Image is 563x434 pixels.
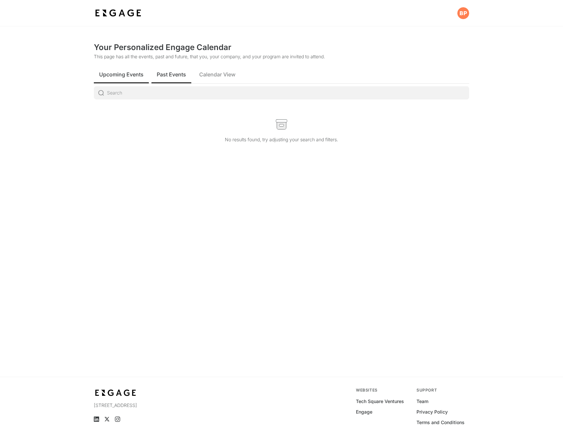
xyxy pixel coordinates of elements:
a: X (Twitter) [104,417,110,422]
input: Search [107,86,469,99]
a: LinkedIn [94,417,99,422]
div: Websites [356,388,409,393]
a: Instagram [115,417,120,422]
a: Privacy Policy [416,409,448,415]
a: Terms and Conditions [416,419,465,426]
span: Past Events [157,70,186,78]
p: No results found, try adjusting your search and filters. [94,136,469,143]
ul: Social media [94,417,208,422]
a: Tech Square Ventures [356,398,404,405]
img: bdf1fb74-1727-4ba0-a5bd-bc74ae9fc70b.jpeg [94,388,137,398]
button: Upcoming Events [94,65,149,83]
button: Open profile menu [457,7,469,19]
img: Profile picture of Billy Parry [457,7,469,19]
span: Calendar View [199,70,235,78]
h2: Your Personalized Engage Calendar [94,42,469,53]
a: Team [416,398,428,405]
button: Calendar View [194,65,241,83]
a: Engage [356,409,372,415]
p: This page has all the events, past and future, that you, your company, and your program are invit... [94,53,469,60]
div: Support [416,388,469,393]
span: Upcoming Events [99,70,144,78]
img: bdf1fb74-1727-4ba0-a5bd-bc74ae9fc70b.jpeg [94,7,143,19]
button: Past Events [151,65,191,83]
p: [STREET_ADDRESS] [94,402,208,409]
div: Upcoming Events [94,86,469,177]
